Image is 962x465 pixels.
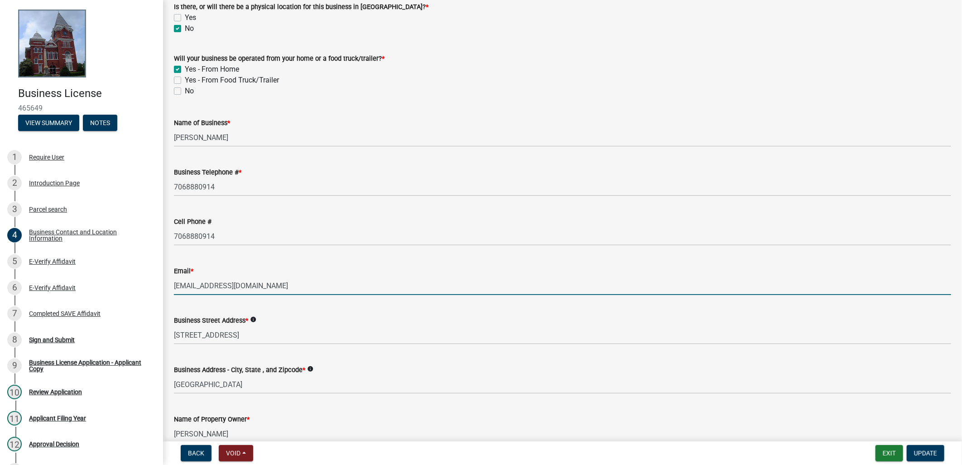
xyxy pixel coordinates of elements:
label: Yes - From Home [185,64,239,75]
label: Will your business be operated from your home or a food truck/trailer? [174,56,385,62]
div: Approval Decision [29,441,79,447]
div: 9 [7,358,22,373]
label: No [185,23,194,34]
label: Business Street Address [174,318,248,324]
div: 8 [7,333,22,347]
label: Yes [185,12,196,23]
div: Review Application [29,389,82,395]
label: Is there, or will there be a physical location for this business in [GEOGRAPHIC_DATA]? [174,4,428,10]
div: 6 [7,281,22,295]
button: View Summary [18,115,79,131]
wm-modal-confirm: Notes [83,120,117,127]
i: info [307,366,313,372]
div: Applicant Filing Year [29,415,86,421]
div: 2 [7,176,22,190]
div: 11 [7,411,22,426]
div: Require User [29,154,64,160]
button: Void [219,445,253,461]
label: Name of Business [174,120,230,126]
div: 12 [7,437,22,451]
img: Talbot County, Georgia [18,10,86,77]
div: E-Verify Affidavit [29,258,76,265]
label: Yes - From Food Truck/Trailer [185,75,279,86]
div: Introduction Page [29,180,80,186]
span: Void [226,450,240,457]
button: Exit [875,445,903,461]
div: 7 [7,306,22,321]
div: Sign and Submit [29,337,75,343]
span: Update [914,450,937,457]
button: Update [907,445,944,461]
label: No [185,86,194,97]
div: Completed SAVE Affidavit [29,310,101,317]
wm-modal-confirm: Summary [18,120,79,127]
div: E-Verify Affidavit [29,285,76,291]
label: Cell Phone # [174,219,212,225]
span: 465649 [18,104,145,112]
div: 3 [7,202,22,217]
label: Business Telephone # [174,170,241,176]
span: Back [188,450,204,457]
h4: Business License [18,87,156,100]
div: Business Contact and Location Information [29,229,149,242]
div: 4 [7,228,22,242]
i: info [250,316,256,323]
button: Back [181,445,212,461]
div: 10 [7,385,22,399]
button: Notes [83,115,117,131]
label: Business Address - City, State , and Zipcode [174,367,305,373]
div: Business License Application - Applicant Copy [29,359,149,372]
div: 5 [7,254,22,269]
label: Email [174,268,193,275]
div: Parcel search [29,206,67,213]
label: Name of Property Owner [174,417,250,423]
div: 1 [7,150,22,165]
